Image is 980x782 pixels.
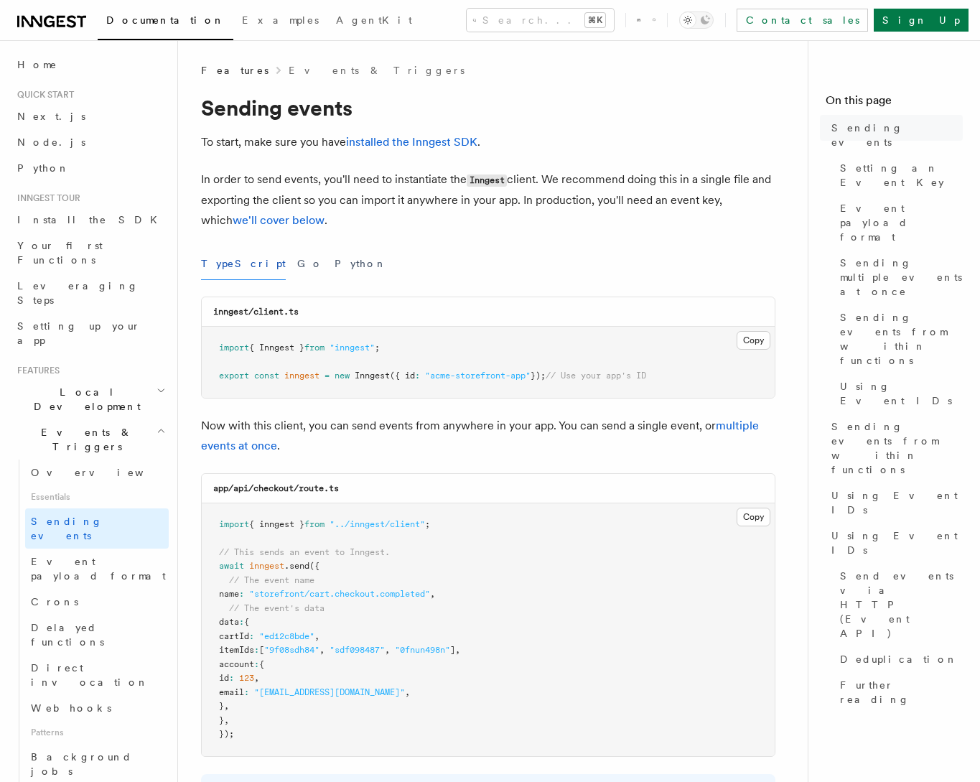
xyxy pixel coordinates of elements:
span: "inngest" [330,343,375,353]
span: "0fnun498n" [395,645,450,655]
span: Inngest tour [11,192,80,204]
span: "9f08sdh84" [264,645,319,655]
span: : [239,589,244,599]
a: Further reading [834,672,963,712]
a: Next.js [11,103,169,129]
span: , [319,645,325,655]
code: Inngest [467,174,507,187]
a: Event payload format [834,195,963,250]
a: Event payload format [25,549,169,589]
span: , [430,589,435,599]
button: Events & Triggers [11,419,169,460]
span: Setting up your app [17,320,141,346]
a: Documentation [98,4,233,40]
span: Features [201,63,269,78]
span: , [254,673,259,683]
code: app/api/checkout/route.ts [213,483,339,493]
span: Using Event IDs [831,529,963,557]
span: Direct invocation [31,662,149,688]
span: , [405,687,410,697]
span: ({ id [390,371,415,381]
span: ({ [309,561,319,571]
span: Delayed functions [31,622,104,648]
span: "../inngest/client" [330,519,425,529]
button: TypeScript [201,248,286,280]
span: }); [219,729,234,739]
span: Leveraging Steps [17,280,139,306]
a: Sign Up [874,9,969,32]
span: from [304,519,325,529]
button: Search...⌘K [467,9,614,32]
a: Contact sales [737,9,868,32]
span: Sending multiple events at once [840,256,963,299]
span: , [224,701,229,711]
span: email [219,687,244,697]
span: Node.js [17,136,85,148]
span: id [219,673,229,683]
span: cartId [219,631,249,641]
span: Essentials [25,485,169,508]
span: Overview [31,467,179,478]
span: import [219,343,249,353]
span: Background jobs [31,751,132,777]
span: = [325,371,330,381]
span: Sending events from within functions [831,419,963,477]
span: Event payload format [31,556,166,582]
p: To start, make sure you have . [201,132,775,152]
span: Patterns [25,721,169,744]
span: [ [259,645,264,655]
a: Overview [25,460,169,485]
span: Sending events [31,516,103,541]
span: : [415,371,420,381]
span: "sdf098487" [330,645,385,655]
span: import [219,519,249,529]
a: Sending events [25,508,169,549]
a: Send events via HTTP (Event API) [834,563,963,646]
button: Copy [737,331,770,350]
button: Toggle dark mode [679,11,714,29]
span: : [249,631,254,641]
span: // Use your app's ID [546,371,646,381]
span: Next.js [17,111,85,122]
span: : [229,673,234,683]
span: : [239,617,244,627]
span: "[EMAIL_ADDRESS][DOMAIN_NAME]" [254,687,405,697]
span: , [385,645,390,655]
span: Inngest [355,371,390,381]
span: { [259,659,264,669]
span: Deduplication [840,652,958,666]
span: // The event's data [229,603,325,613]
span: Using Event IDs [831,488,963,517]
span: // This sends an event to Inngest. [219,547,390,557]
a: Your first Functions [11,233,169,273]
a: Sending events from within functions [826,414,963,483]
span: { inngest } [249,519,304,529]
span: Setting an Event Key [840,161,963,190]
a: AgentKit [327,4,421,39]
a: Events & Triggers [289,63,465,78]
span: export [219,371,249,381]
a: Using Event IDs [834,373,963,414]
a: Home [11,52,169,78]
span: itemIds [219,645,254,655]
h4: On this page [826,92,963,115]
span: Home [17,57,57,72]
span: Local Development [11,385,157,414]
span: from [304,343,325,353]
a: we'll cover below [233,213,325,227]
button: Go [297,248,323,280]
span: "storefront/cart.checkout.completed" [249,589,430,599]
span: account [219,659,254,669]
a: Setting up your app [11,313,169,353]
button: Copy [737,508,770,526]
span: , [314,631,319,641]
span: Features [11,365,60,376]
span: Events & Triggers [11,425,157,454]
button: Python [335,248,387,280]
span: , [224,715,229,725]
span: 123 [239,673,254,683]
a: Install the SDK [11,207,169,233]
span: ; [375,343,380,353]
a: Setting an Event Key [834,155,963,195]
span: Sending events from within functions [840,310,963,368]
